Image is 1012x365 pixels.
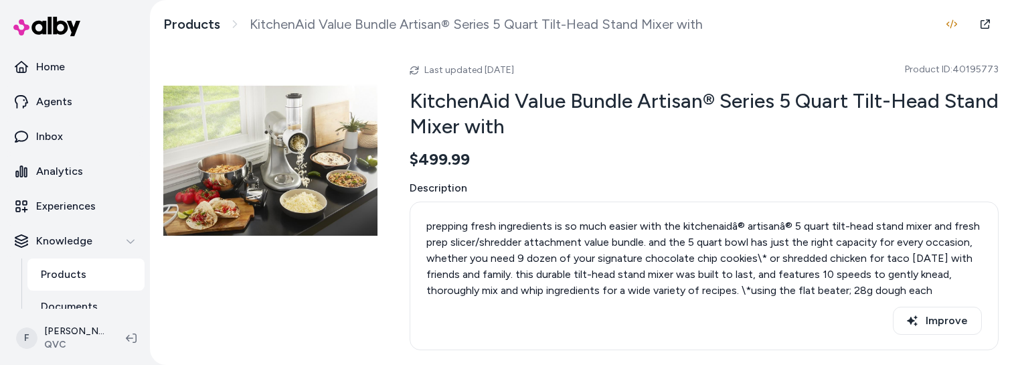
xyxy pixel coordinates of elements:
p: Experiences [36,198,96,214]
img: KitchenAid-Value-Bundle-Artisan%C3%82%C2%AE-Series-5-Quart-Tilt-Head-Stand-Mixer-with.jpg [163,54,377,268]
a: Products [163,16,220,33]
p: Documents [41,299,98,315]
a: Documents [27,291,145,323]
nav: breadcrumb [163,16,703,33]
p: Home [36,59,65,75]
p: Inbox [36,129,63,145]
p: Knowledge [36,233,92,249]
h2: KitchenAid Value Bundle Artisan® Series 5 Quart Tilt-Head Stand Mixer with [410,88,999,139]
span: Description [410,180,999,196]
p: prepping fresh ingredients is so much easier with the kitchenaidâ® artisanâ® 5 quart tilt-head st... [426,218,982,299]
p: Agents [36,94,72,110]
img: alby Logo [13,17,80,36]
p: Analytics [36,163,83,179]
button: Knowledge [5,225,145,257]
span: KitchenAid Value Bundle Artisan® Series 5 Quart Tilt-Head Stand Mixer with [250,16,703,33]
p: [PERSON_NAME] [44,325,104,338]
span: QVC [44,338,104,352]
p: Products [41,267,86,283]
a: Products [27,259,145,291]
span: Last updated [DATE] [424,64,514,76]
span: Product ID: 40195773 [905,63,999,76]
a: Agents [5,86,145,118]
a: Inbox [5,121,145,153]
a: Home [5,51,145,83]
a: Experiences [5,190,145,222]
span: $499.99 [410,149,470,169]
button: Improve [893,307,982,335]
button: F[PERSON_NAME]QVC [8,317,115,360]
span: F [16,327,37,349]
a: Analytics [5,155,145,188]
